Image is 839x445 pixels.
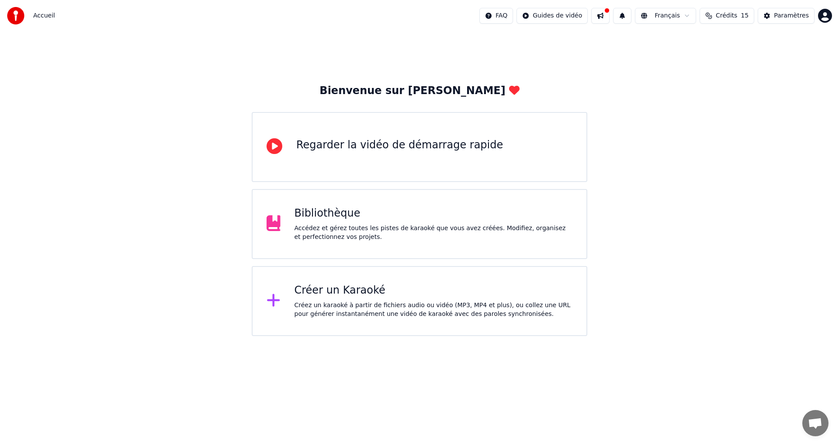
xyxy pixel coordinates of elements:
[295,284,573,298] div: Créer un Karaoké
[479,8,513,24] button: FAQ
[33,11,55,20] span: Accueil
[741,11,749,20] span: 15
[517,8,588,24] button: Guides de vidéo
[774,11,809,20] div: Paramètres
[295,301,573,319] div: Créez un karaoké à partir de fichiers audio ou vidéo (MP3, MP4 et plus), ou collez une URL pour g...
[700,8,754,24] button: Crédits15
[716,11,737,20] span: Crédits
[758,8,815,24] button: Paramètres
[296,138,503,152] div: Regarder la vidéo de démarrage rapide
[319,84,519,98] div: Bienvenue sur [PERSON_NAME]
[295,224,573,242] div: Accédez et gérez toutes les pistes de karaoké que vous avez créées. Modifiez, organisez et perfec...
[7,7,24,25] img: youka
[295,207,573,221] div: Bibliothèque
[802,410,829,436] div: Ouvrir le chat
[33,11,55,20] nav: breadcrumb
